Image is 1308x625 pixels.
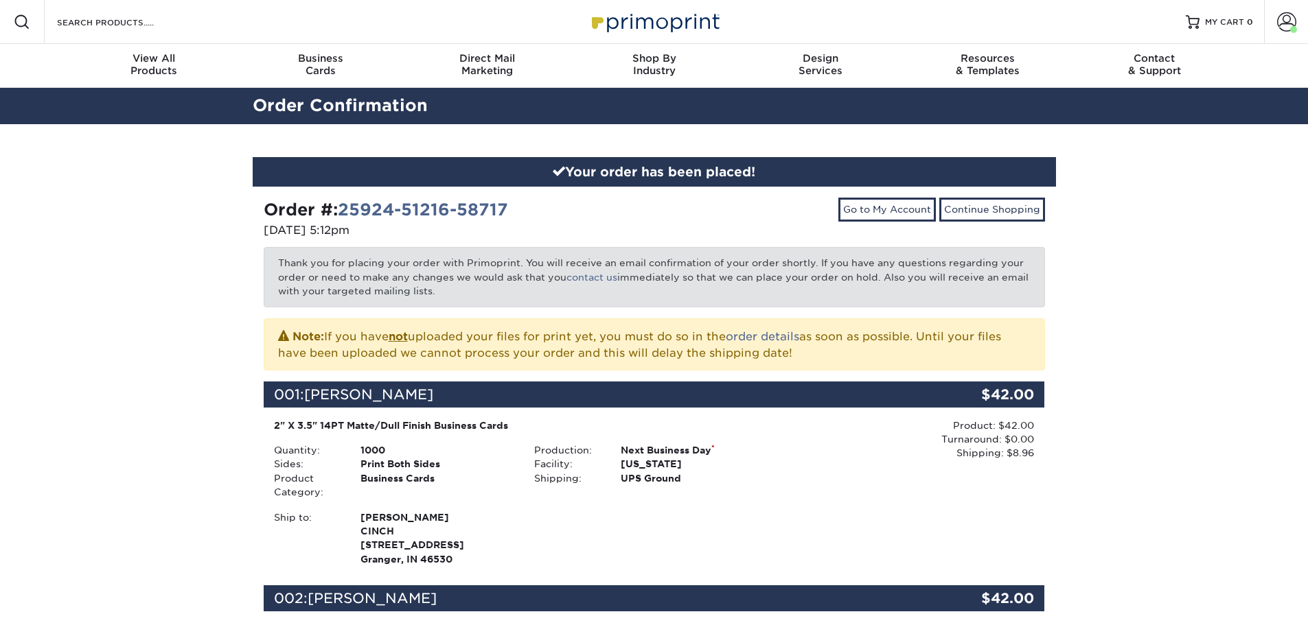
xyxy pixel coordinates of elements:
span: Design [737,52,904,64]
div: Services [737,52,904,77]
span: MY CART [1205,16,1244,28]
div: Print Both Sides [350,457,524,471]
div: Next Business Day [610,443,784,457]
span: [PERSON_NAME] [304,386,433,403]
div: Marketing [404,52,571,77]
div: UPS Ground [610,471,784,485]
img: Primoprint [586,7,723,36]
div: Facility: [524,457,610,471]
div: 1000 [350,443,524,457]
a: order details [726,330,799,343]
div: Ship to: [264,510,350,567]
div: Product: $42.00 Turnaround: $0.00 Shipping: $8.96 [784,418,1034,460]
div: Your order has been placed! [253,157,1056,187]
div: Quantity: [264,443,350,457]
b: not [389,330,408,343]
div: Sides: [264,457,350,471]
span: View All [71,52,238,64]
a: Direct MailMarketing [404,44,571,88]
p: [DATE] 5:12pm [264,222,644,239]
div: $42.00 [915,585,1045,611]
a: 25924-51216-58717 [338,200,508,220]
span: Business [237,52,404,64]
strong: Granger, IN 46530 [360,510,514,565]
div: Cards [237,52,404,77]
div: Industry [571,52,737,77]
a: Shop ByIndustry [571,44,737,88]
span: 0 [1247,17,1253,27]
input: SEARCH PRODUCTS..... [56,14,190,30]
a: Continue Shopping [939,198,1045,221]
div: $42.00 [915,381,1045,408]
span: CINCH [360,524,514,538]
div: Business Cards [350,471,524,499]
a: BusinessCards [237,44,404,88]
span: [PERSON_NAME] [308,590,437,606]
span: Resources [904,52,1071,64]
span: Shop By [571,52,737,64]
a: Go to My Account [838,198,936,221]
span: [STREET_ADDRESS] [360,538,514,552]
div: 2" X 3.5" 14PT Matte/Dull Finish Business Cards [274,418,775,432]
div: [US_STATE] [610,457,784,471]
a: Contact& Support [1071,44,1238,88]
a: Resources& Templates [904,44,1071,88]
strong: Order #: [264,200,508,220]
span: Contact [1071,52,1238,64]
span: [PERSON_NAME] [360,510,514,524]
a: DesignServices [737,44,904,88]
div: 001: [264,381,915,408]
p: If you have uploaded your files for print yet, you must do so in the as soon as possible. Until y... [278,327,1031,362]
div: & Support [1071,52,1238,77]
div: 002: [264,585,915,611]
div: Production: [524,443,610,457]
div: Shipping: [524,471,610,485]
span: Direct Mail [404,52,571,64]
div: Product Category: [264,471,350,499]
div: & Templates [904,52,1071,77]
strong: Note: [292,330,324,343]
a: contact us [566,272,617,283]
h2: Order Confirmation [242,93,1066,119]
p: Thank you for placing your order with Primoprint. You will receive an email confirmation of your ... [264,247,1045,307]
div: Products [71,52,238,77]
a: View AllProducts [71,44,238,88]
